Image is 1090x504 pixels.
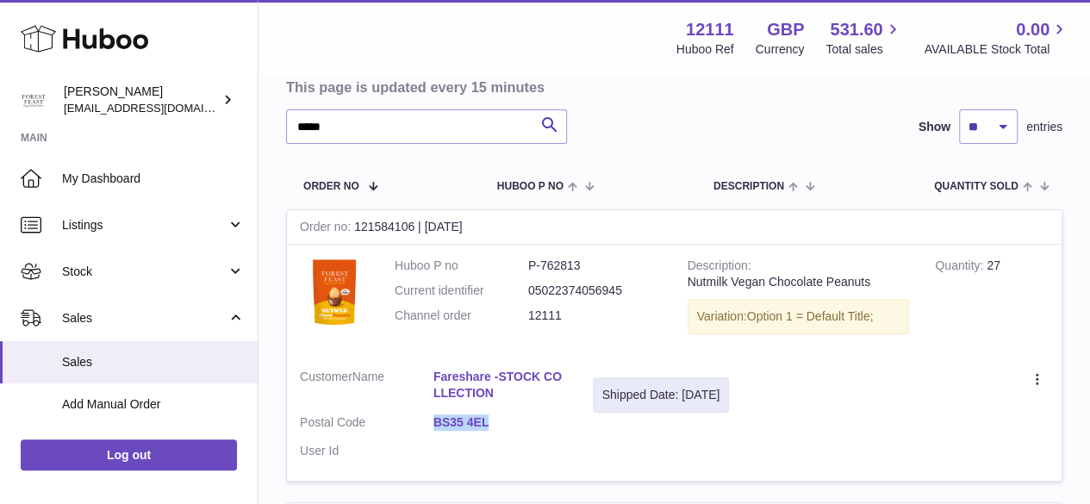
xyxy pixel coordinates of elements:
[62,354,245,370] span: Sales
[62,310,227,327] span: Sales
[21,87,47,113] img: internalAdmin-12111@internal.huboo.com
[1026,119,1062,135] span: entries
[747,309,874,323] span: Option 1 = Default Title;
[825,41,902,58] span: Total sales
[528,258,662,274] dd: P-762813
[433,414,567,431] a: BS35 4EL
[919,119,950,135] label: Show
[756,41,805,58] div: Currency
[825,18,902,58] a: 531.60 Total sales
[287,210,1062,245] div: 121584106 | [DATE]
[395,308,528,324] dt: Channel order
[300,220,354,238] strong: Order no
[395,258,528,274] dt: Huboo P no
[300,414,433,435] dt: Postal Code
[688,299,910,334] div: Variation:
[686,18,734,41] strong: 12111
[300,443,433,459] dt: User Id
[688,258,751,277] strong: Description
[395,283,528,299] dt: Current identifier
[62,217,227,233] span: Listings
[688,274,910,290] div: Nutmilk Vegan Chocolate Peanuts
[924,18,1069,58] a: 0.00 AVAILABLE Stock Total
[1016,18,1050,41] span: 0.00
[934,181,1018,192] span: Quantity Sold
[922,245,1062,356] td: 27
[433,369,567,401] a: Fareshare -STOCK COLLECTION
[303,181,359,192] span: Order No
[286,78,1058,96] h3: This page is updated every 15 minutes
[713,181,784,192] span: Description
[602,387,720,403] div: Shipped Date: [DATE]
[300,258,369,327] img: Nutmilk-ShareBag-Chocopeanuts1.png
[767,18,804,41] strong: GBP
[528,283,662,299] dd: 05022374056945
[62,396,245,413] span: Add Manual Order
[64,101,253,115] span: [EMAIL_ADDRESS][DOMAIN_NAME]
[497,181,564,192] span: Huboo P no
[62,171,245,187] span: My Dashboard
[830,18,882,41] span: 531.60
[300,370,352,383] span: Customer
[300,369,433,406] dt: Name
[64,84,219,116] div: [PERSON_NAME]
[935,258,987,277] strong: Quantity
[62,264,227,280] span: Stock
[21,439,237,470] a: Log out
[676,41,734,58] div: Huboo Ref
[924,41,1069,58] span: AVAILABLE Stock Total
[528,308,662,324] dd: 12111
